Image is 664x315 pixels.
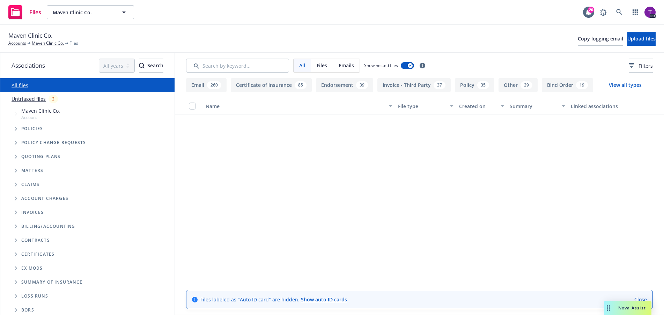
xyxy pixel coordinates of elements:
span: Files [69,40,78,46]
a: Report a Bug [596,5,610,19]
div: 29 [521,81,532,89]
span: Maven Clinic Co. [8,31,52,40]
span: Matters [21,168,43,173]
span: Billing/Accounting [21,224,75,228]
div: 85 [295,81,307,89]
div: 260 [207,81,221,89]
span: Nova Assist [618,305,646,311]
a: Maven Clinic Co. [32,40,64,46]
div: 35 [477,81,489,89]
span: Filters [629,62,653,69]
button: Other [499,78,538,92]
span: Summary of insurance [21,280,82,284]
span: Account [21,114,60,120]
span: BORs [21,308,34,312]
div: File type [398,103,446,110]
button: Upload files [627,32,656,46]
span: Loss Runs [21,294,48,298]
button: Email [186,78,227,92]
span: All [299,62,305,69]
span: Maven Clinic Co. [21,107,60,114]
button: Summary [507,98,568,114]
span: Files [29,9,41,15]
span: Files labeled as "Auto ID card" are hidden. [200,296,347,303]
div: 19 [576,81,588,89]
button: SearchSearch [139,59,163,73]
div: Name [206,103,385,110]
span: Quoting plans [21,155,61,159]
div: Linked associations [571,103,626,110]
div: 39 [356,81,368,89]
div: Drag to move [604,301,613,315]
span: Claims [21,182,39,187]
svg: Search [139,63,145,68]
span: Associations [12,61,45,70]
span: Filters [639,62,653,69]
span: Policy change requests [21,141,86,145]
span: Account charges [21,196,68,201]
div: Summary [510,103,558,110]
button: Nova Assist [604,301,651,315]
div: 20 [588,7,594,13]
a: Files [6,2,44,22]
button: Maven Clinic Co. [47,5,134,19]
button: Bind Order [542,78,593,92]
a: Show auto ID cards [301,296,347,303]
button: View all types [598,78,653,92]
span: Show nested files [364,62,398,68]
a: Accounts [8,40,26,46]
button: Name [203,98,395,114]
a: Untriaged files [12,95,46,103]
input: Select all [189,103,196,110]
button: Certificate of insurance [231,78,312,92]
span: Emails [339,62,354,69]
img: photo [644,7,656,18]
a: Close [634,296,647,303]
div: 37 [434,81,445,89]
button: Created on [456,98,507,114]
a: Switch app [628,5,642,19]
button: Invoice - Third Party [377,78,451,92]
a: All files [12,82,28,89]
button: Filters [629,59,653,73]
div: 2 [49,95,58,103]
button: Endorsement [316,78,373,92]
span: Contracts [21,238,50,242]
button: Copy logging email [578,32,623,46]
span: Files [317,62,327,69]
span: Policies [21,127,43,131]
input: Search by keyword... [186,59,289,73]
span: Upload files [627,35,656,42]
button: Policy [455,78,494,92]
a: Search [612,5,626,19]
div: Created on [459,103,497,110]
span: Maven Clinic Co. [53,9,113,16]
span: Invoices [21,210,44,215]
span: Ex Mods [21,266,43,270]
button: Linked associations [568,98,629,114]
div: Tree Example [0,106,175,219]
div: Search [139,59,163,72]
button: File type [395,98,456,114]
span: Certificates [21,252,54,256]
span: Copy logging email [578,35,623,42]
